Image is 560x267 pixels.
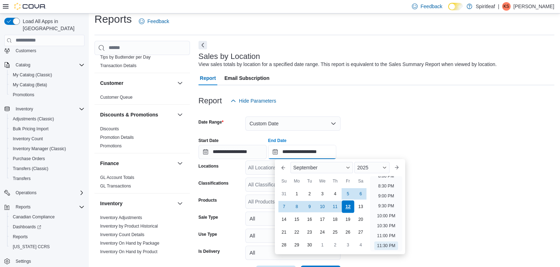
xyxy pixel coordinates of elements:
a: GL Transactions [100,184,131,189]
li: 8:30 PM [375,182,397,190]
span: Inventory [13,105,85,113]
div: View sales totals by location for a specified date range. This report is equivalent to the Sales ... [199,61,497,68]
li: 11:00 PM [374,231,398,240]
h1: Reports [94,12,132,26]
a: Dashboards [10,223,44,231]
span: Inventory Count [13,136,43,142]
button: All [245,212,341,226]
input: Press the down key to open a popover containing a calendar. [199,145,267,159]
label: Products [199,197,217,203]
button: Reports [7,232,87,242]
button: Finance [176,159,184,168]
div: day-27 [355,227,366,238]
div: day-21 [278,227,290,238]
a: Bulk Pricing Import [10,125,51,133]
a: Transfers [10,174,33,183]
div: day-2 [330,239,341,251]
li: 8:00 PM [375,172,397,180]
span: [US_STATE] CCRS [13,244,50,250]
h3: Customer [100,80,123,87]
span: Promotions [100,143,122,149]
div: day-6 [355,188,366,200]
a: Customer Queue [100,95,132,100]
span: Adjustments (Classic) [10,115,85,123]
h3: Finance [100,160,119,167]
span: Customers [16,48,36,54]
div: day-28 [278,239,290,251]
span: Transfers [10,174,85,183]
button: Inventory Count [7,134,87,144]
div: day-12 [342,200,354,213]
input: Press the down key to enter a popover containing a calendar. Press the escape key to close the po... [268,145,336,159]
span: Operations [13,189,85,197]
div: day-1 [291,188,303,200]
label: Is Delivery [199,249,220,254]
a: Inventory Count [10,135,46,143]
span: Promotions [10,91,85,99]
div: Customer [94,93,190,104]
a: Promotions [10,91,37,99]
span: My Catalog (Beta) [13,82,47,88]
a: Inventory Manager (Classic) [10,145,69,153]
span: Inventory Count [10,135,85,143]
div: day-16 [304,214,315,225]
li: 10:00 PM [374,212,398,220]
a: Inventory Adjustments [100,215,142,220]
button: Adjustments (Classic) [7,114,87,124]
button: Customer [176,79,184,87]
button: [US_STATE] CCRS [7,242,87,252]
span: Tips by Budtender per Day [100,54,151,60]
div: day-1 [317,239,328,251]
h3: Discounts & Promotions [100,111,158,118]
span: Inventory Manager (Classic) [13,146,66,152]
button: My Catalog (Classic) [7,70,87,80]
button: Bulk Pricing Import [7,124,87,134]
h3: Sales by Location [199,52,260,61]
label: End Date [268,138,287,143]
button: Next [199,41,207,49]
span: Reports [10,233,85,241]
p: [PERSON_NAME] [513,2,554,11]
div: day-23 [304,227,315,238]
a: Customers [13,47,39,55]
span: Adjustments (Classic) [13,116,54,122]
a: Dashboards [7,222,87,232]
span: Dashboards [10,223,85,231]
div: day-7 [278,201,290,212]
span: Feedback [420,3,442,10]
button: Discounts & Promotions [176,110,184,119]
a: Promotion Details [100,135,134,140]
a: Adjustments (Classic) [10,115,57,123]
button: Inventory [176,199,184,208]
span: Bulk Pricing Import [13,126,49,132]
div: day-4 [355,239,366,251]
div: day-3 [317,188,328,200]
button: Inventory Manager (Classic) [7,144,87,154]
a: Transaction Details [100,63,136,68]
div: day-2 [304,188,315,200]
span: Catalog [16,62,30,68]
button: Custom Date [245,116,341,131]
button: Customer [100,80,174,87]
span: 2025 [357,165,368,170]
div: day-30 [304,239,315,251]
div: day-8 [291,201,303,212]
span: Load All Apps in [GEOGRAPHIC_DATA] [20,18,85,32]
div: day-22 [291,227,303,238]
span: Inventory On Hand by Product [100,249,157,255]
span: Transaction Details [100,63,136,69]
div: day-25 [330,227,341,238]
label: Date Range [199,119,224,125]
div: day-13 [355,201,366,212]
button: Purchase Orders [7,154,87,164]
div: day-31 [278,188,290,200]
div: day-4 [330,188,341,200]
ul: Time [370,176,402,251]
span: KS [504,2,509,11]
div: day-11 [330,201,341,212]
span: My Catalog (Classic) [13,72,52,78]
a: Reports [10,233,31,241]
